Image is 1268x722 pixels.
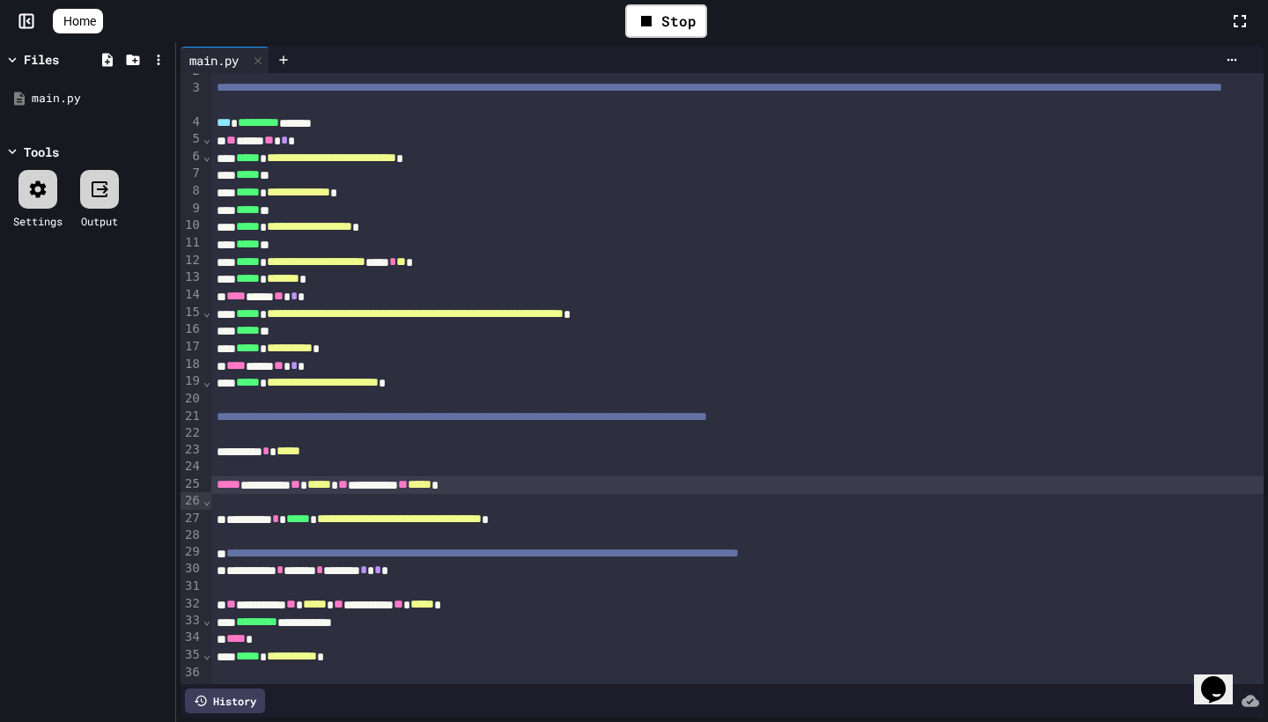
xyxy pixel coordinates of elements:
span: Fold line [203,374,211,388]
span: Fold line [203,305,211,319]
div: 28 [181,527,203,544]
div: Files [24,50,59,69]
div: 8 [181,182,203,200]
div: 27 [181,510,203,527]
div: 3 [181,79,203,114]
div: 31 [181,578,203,595]
span: Fold line [203,493,211,507]
div: 10 [181,217,203,234]
div: main.py [181,47,269,73]
div: 5 [181,130,203,148]
div: 11 [181,234,203,252]
div: 12 [181,252,203,269]
div: 6 [181,148,203,166]
div: 34 [181,629,203,646]
div: 32 [181,595,203,612]
div: 4 [181,114,203,130]
div: 29 [181,543,203,560]
a: Home [53,9,103,33]
div: 15 [181,304,203,321]
div: 14 [181,286,203,304]
div: 24 [181,458,203,475]
div: 22 [181,424,203,442]
div: 23 [181,441,203,458]
span: Fold line [203,613,211,627]
div: 36 [181,664,203,681]
span: Fold line [203,149,211,163]
div: Output [81,213,118,229]
div: 25 [181,475,203,492]
div: 9 [181,200,203,217]
div: 20 [181,390,203,408]
div: Tools [24,143,59,161]
div: 35 [181,646,203,664]
div: 26 [181,492,203,510]
div: 17 [181,338,203,356]
div: 13 [181,269,203,286]
div: 16 [181,320,203,338]
div: Settings [13,213,63,229]
div: 18 [181,356,203,373]
span: Home [63,12,96,30]
span: Fold line [203,131,211,145]
div: 33 [181,612,203,630]
div: 21 [181,408,203,424]
div: main.py [32,90,169,107]
div: History [185,689,265,713]
div: 30 [181,560,203,578]
iframe: chat widget [1194,652,1250,704]
span: Fold line [203,647,211,661]
div: 19 [181,372,203,390]
div: Stop [625,4,707,38]
div: 7 [181,165,203,182]
div: main.py [181,51,247,70]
